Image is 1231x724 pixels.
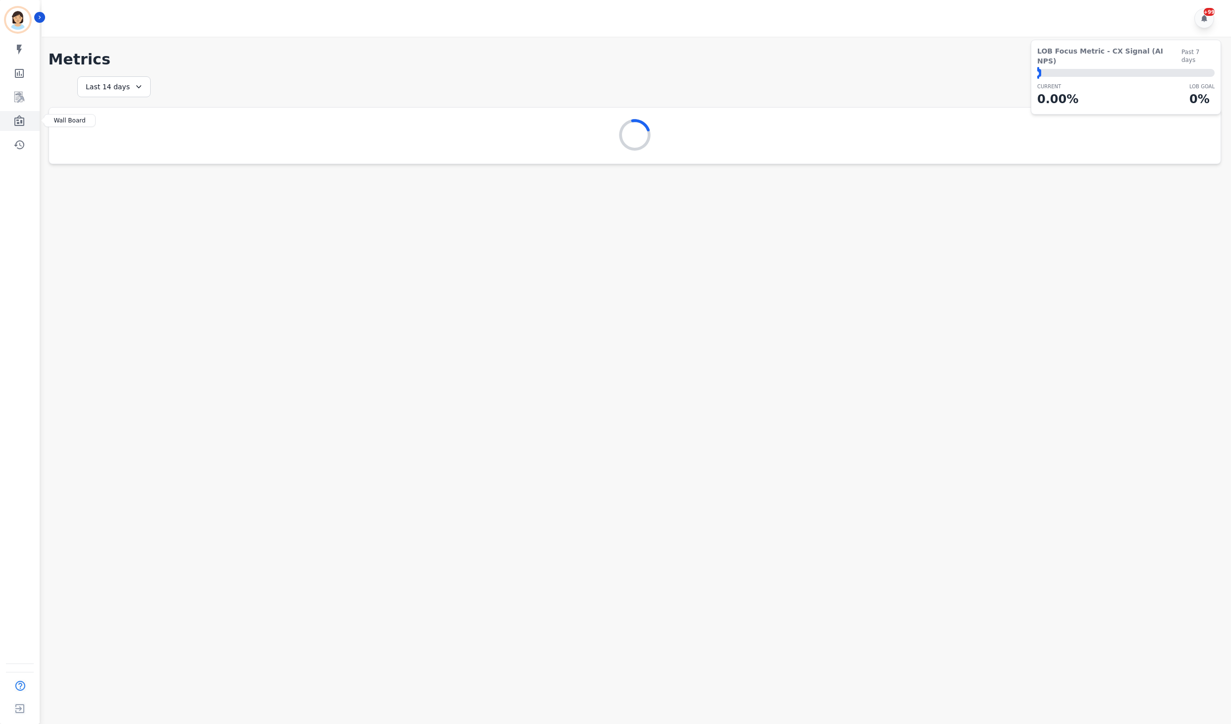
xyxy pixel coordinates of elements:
[1189,83,1215,90] p: LOB Goal
[49,51,1222,68] h1: Metrics
[6,8,30,32] img: Bordered avatar
[77,76,151,97] div: Last 14 days
[1037,46,1181,66] span: LOB Focus Metric - CX Signal (AI NPS)
[1189,90,1215,108] p: 0 %
[1037,69,1041,77] div: ⬤
[1181,48,1215,64] span: Past 7 days
[1204,8,1215,16] div: +99
[1037,83,1078,90] p: CURRENT
[1037,90,1078,108] p: 0.00 %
